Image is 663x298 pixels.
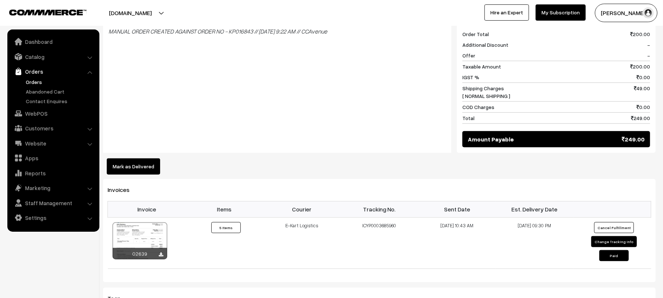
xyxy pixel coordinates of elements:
[462,30,489,38] span: Order Total
[107,186,138,193] span: Invoices
[24,97,97,105] a: Contact Enquires
[113,248,167,259] div: 02639
[9,122,97,135] a: Customers
[462,114,475,122] span: Total
[109,27,446,36] blockquote: MANUAL ORDER CREATED AGAINST ORDER NO - KP016843 // [DATE] 9:22 AM // CCAvenue
[462,84,510,100] span: Shipping Charges [ NORMAL SHIPPING ]
[622,135,645,144] span: 249.00
[9,107,97,120] a: WebPOS
[462,41,508,49] span: Additional Discount
[634,84,650,100] span: 49.00
[631,114,650,122] span: 249.00
[185,201,263,217] th: Items
[468,135,514,144] span: Amount Payable
[536,4,586,21] a: My Subscription
[9,7,74,16] a: COMMMERCE
[462,63,501,70] span: Taxable Amount
[594,222,634,233] button: Cancel Fulfillment
[595,4,657,22] button: [PERSON_NAME]
[263,217,341,269] td: E-Kart Logistics
[591,236,637,247] button: Change Tracking Info
[462,103,494,111] span: COD Charges
[9,35,97,48] a: Dashboard
[9,181,97,194] a: Marketing
[107,158,160,175] button: Mark as Delivered
[24,88,97,95] a: Abandoned Cart
[9,50,97,63] a: Catalog
[647,41,650,49] span: -
[599,250,629,261] button: Paid
[263,201,341,217] th: Courier
[24,78,97,86] a: Orders
[462,73,479,81] span: IGST %
[647,52,650,59] span: -
[341,217,418,269] td: ICYP0003685960
[496,201,574,217] th: Est. Delivery Date
[108,201,186,217] th: Invoice
[211,222,241,233] button: 5 Items
[643,7,654,18] img: user
[83,4,177,22] button: [DOMAIN_NAME]
[484,4,529,21] a: Hire an Expert
[418,217,496,269] td: [DATE] 10:43 AM
[341,201,418,217] th: Tracking No.
[9,137,97,150] a: Website
[9,211,97,224] a: Settings
[9,10,87,15] img: COMMMERCE
[9,151,97,165] a: Apps
[630,30,650,38] span: 200.00
[9,196,97,210] a: Staff Management
[636,103,650,111] span: 0.00
[496,217,574,269] td: [DATE] 09:30 PM
[418,201,496,217] th: Sent Date
[9,166,97,180] a: Reports
[462,52,475,59] span: Offer
[636,73,650,81] span: 0.00
[630,63,650,70] span: 200.00
[9,65,97,78] a: Orders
